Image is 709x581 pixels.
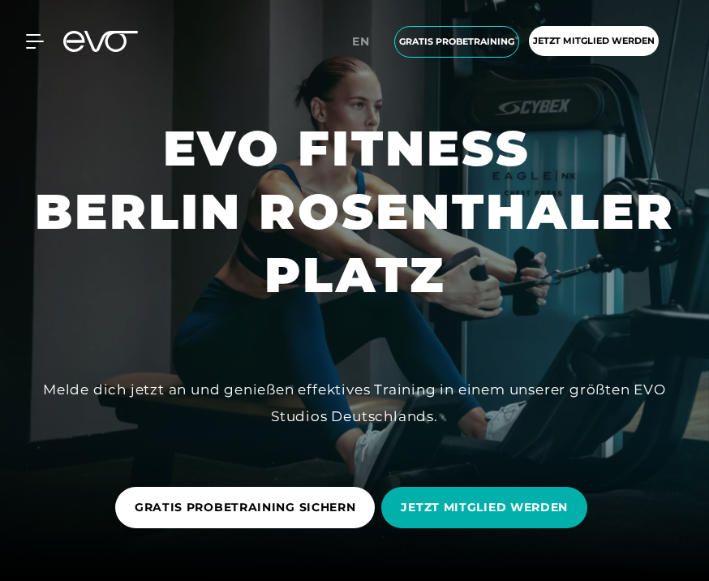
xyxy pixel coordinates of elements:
span: Gratis Probetraining [399,35,514,49]
span: Jetzt Mitglied werden [533,34,655,48]
a: en [352,32,380,51]
span: en [352,34,370,49]
a: Jetzt Mitglied werden [524,26,664,58]
h1: EVO FITNESS BERLIN ROSENTHALER PLATZ [13,117,696,307]
a: Gratis Probetraining [389,26,524,58]
div: Melde dich jetzt an und genießen effektives Training in einem unserer größten EVO Studios Deutsch... [13,377,696,429]
a: GRATIS PROBETRAINING SICHERN [115,475,382,540]
span: JETZT MITGLIED WERDEN [401,499,568,516]
span: GRATIS PROBETRAINING SICHERN [135,499,356,516]
a: JETZT MITGLIED WERDEN [381,475,594,540]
